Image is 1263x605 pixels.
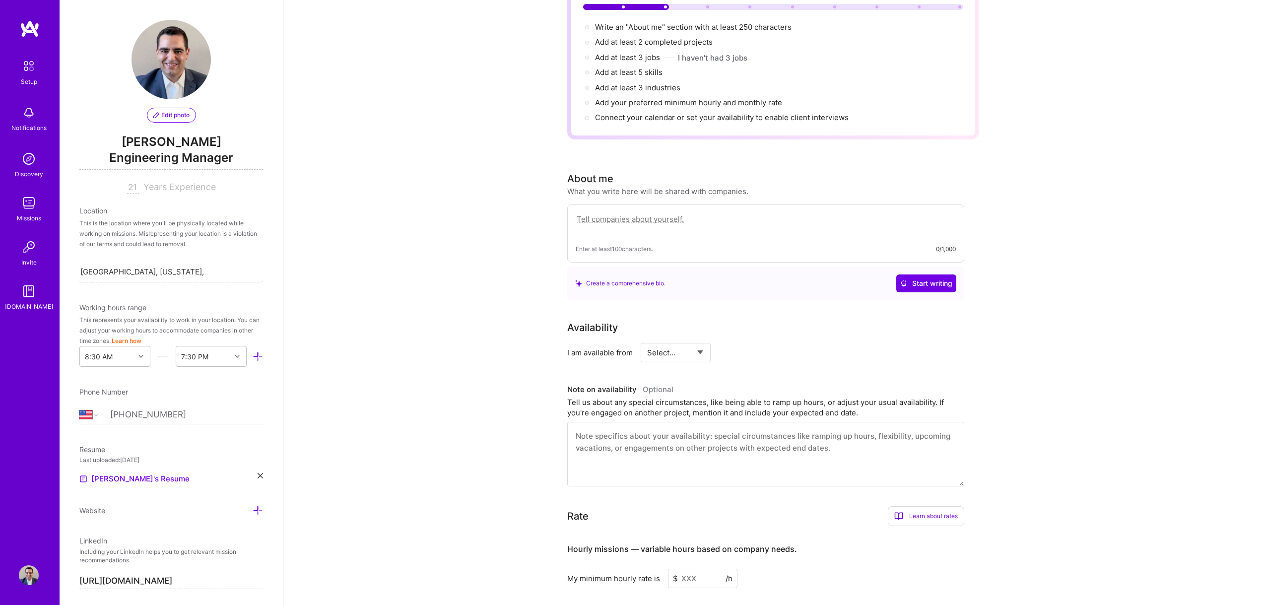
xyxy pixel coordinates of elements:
div: [DOMAIN_NAME] [5,301,53,312]
span: Add at least 5 skills [595,67,663,77]
span: Website [79,506,105,515]
span: LinkedIn [79,537,107,545]
img: User Avatar [132,20,211,99]
div: Discovery [15,169,43,179]
span: Add at least 2 completed projects [595,37,713,47]
div: Learn about rates [888,506,964,526]
div: This is the location where you'll be physically located while working on missions. Misrepresentin... [79,218,263,249]
img: guide book [19,281,39,301]
span: Engineering Manager [79,149,263,170]
img: Invite [19,237,39,257]
div: 0/1,000 [936,244,956,254]
p: Including your LinkedIn helps you to get relevant mission recommendations. [79,548,263,565]
a: [PERSON_NAME]'s Resume [79,473,190,485]
h4: Hourly missions — variable hours based on company needs. [567,544,797,554]
a: User Avatar [16,565,41,585]
span: Add at least 3 jobs [595,53,660,62]
span: [PERSON_NAME] [79,134,263,149]
span: Phone Number [79,388,128,396]
div: About me [567,171,613,186]
div: Tell us about any special circumstances, like being able to ramp up hours, or adjust your usual a... [567,397,964,418]
img: setup [18,56,39,76]
img: logo [20,20,40,38]
i: icon Chevron [138,354,143,359]
input: XX [127,182,139,194]
div: I am available from [567,347,633,358]
span: Connect your calendar or set your availability to enable client interviews [595,113,849,122]
span: Enter at least 100 characters. [576,244,653,254]
button: Learn how [112,336,141,346]
i: icon SuggestedTeams [575,280,582,287]
img: bell [19,103,39,123]
button: Edit photo [147,108,196,123]
i: icon Chevron [235,354,240,359]
img: teamwork [19,193,39,213]
div: Create a comprehensive bio. [575,278,665,288]
span: Start writing [900,278,952,288]
span: Years Experience [143,182,216,192]
span: Add at least 3 industries [595,83,680,92]
div: Last uploaded: [DATE] [79,455,263,465]
div: Rate [567,509,589,524]
i: icon Close [258,473,263,478]
div: Location [79,205,263,216]
span: Edit photo [153,111,190,120]
input: +1 (000) 000-0000 [110,401,263,429]
div: 7:30 PM [181,351,208,362]
span: Optional [643,385,673,394]
i: icon BookOpen [894,512,903,521]
button: Start writing [896,274,956,292]
input: XXX [668,569,737,588]
div: Availability [567,320,618,335]
span: Working hours range [79,303,146,312]
i: icon HorizontalInLineDivider [158,351,168,362]
div: 8:30 AM [85,351,113,362]
div: This represents your availability to work in your location. You can adjust your working hours to ... [79,315,263,346]
div: Note on availability [567,382,673,397]
span: /h [726,573,732,584]
i: icon PencilPurple [153,112,159,118]
span: Add your preferred minimum hourly and monthly rate [595,98,782,107]
div: Invite [21,257,37,268]
div: Missions [17,213,41,223]
button: I haven't had 3 jobs [678,53,747,63]
div: Notifications [11,123,47,133]
div: My minimum hourly rate is [567,573,660,584]
img: User Avatar [19,565,39,585]
span: $ [673,573,678,584]
img: Resume [79,475,87,483]
span: Resume [79,445,105,454]
div: What you write here will be shared with companies. [567,186,748,197]
span: Write an "About me" section with at least 250 characters [595,22,794,32]
i: icon CrystalBallWhite [900,280,907,287]
img: discovery [19,149,39,169]
div: Setup [21,76,37,87]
